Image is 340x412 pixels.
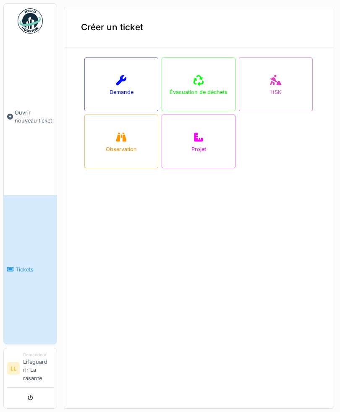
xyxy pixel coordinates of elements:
[15,109,53,125] span: Ouvrir nouveau ticket
[23,352,53,358] div: Demandeur
[106,145,137,153] div: Observation
[4,38,57,195] a: Ouvrir nouveau ticket
[110,88,133,96] div: Demande
[270,88,282,96] div: HSK
[7,352,53,388] a: LL DemandeurLifeguard rlr La rasante
[7,362,20,375] li: LL
[191,145,206,153] div: Projet
[23,352,53,386] li: Lifeguard rlr La rasante
[64,7,333,47] div: Créer un ticket
[170,88,228,96] div: Évacuation de déchets
[18,8,43,34] img: Badge_color-CXgf-gQk.svg
[4,195,57,344] a: Tickets
[16,266,53,274] span: Tickets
